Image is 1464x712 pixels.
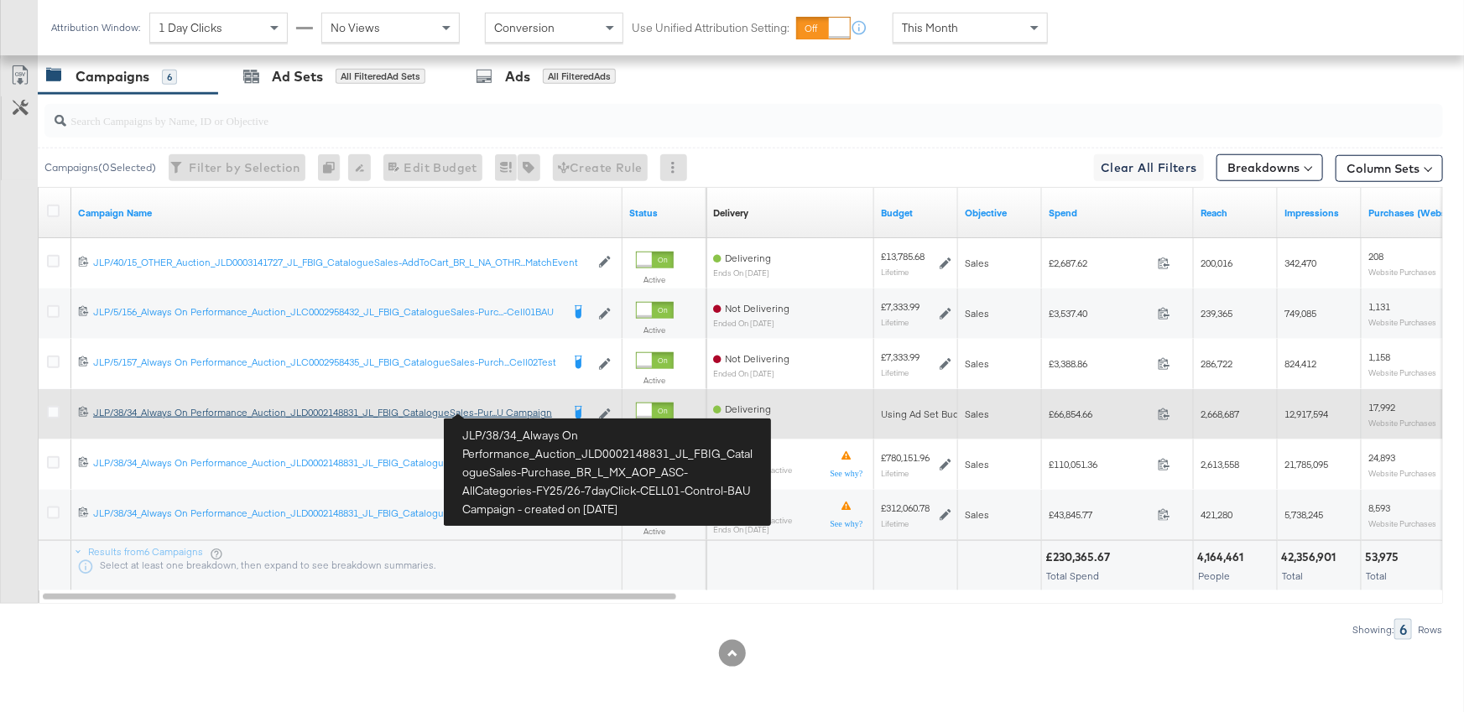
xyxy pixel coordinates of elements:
[93,406,560,419] div: JLP/38/34_Always On Performance_Auction_JLD0002148831_JL_FBIG_CatalogueSales-Pur...U Campaign
[159,20,222,35] span: 1 Day Clicks
[93,356,560,372] a: JLP/5/157_Always On Performance_Auction_JLC0002958435_JL_FBIG_CatalogueSales-Purch...Cell02Test
[93,406,560,423] a: JLP/38/34_Always On Performance_Auction_JLD0002148831_JL_FBIG_CatalogueSales-Pur...U Campaign
[1368,300,1390,313] span: 1,131
[78,206,616,220] a: Your campaign name.
[93,356,560,369] div: JLP/5/157_Always On Performance_Auction_JLC0002958435_JL_FBIG_CatalogueSales-Purch...Cell02Test
[965,408,989,420] span: Sales
[1417,624,1443,636] div: Rows
[636,375,674,386] label: Active
[50,22,141,34] div: Attribution Window:
[1049,257,1151,269] span: £2,687.62
[1201,357,1232,370] span: 286,722
[1284,357,1316,370] span: 824,412
[93,456,560,473] a: JLP/38/34_Always On Performance_Auction_JLD0002148831_JL_FBIG_CatalogueSales-Purch...ontrol-BAU
[713,369,789,378] sub: ended on [DATE]
[93,507,560,520] div: JLP/38/34_Always On Performance_Auction_JLD0002148831_JL_FBIG_CatalogueSales-Purch...ontrol-BAU
[965,508,989,521] span: Sales
[1368,502,1390,514] span: 8,593
[1049,508,1151,521] span: £43,845.77
[494,20,555,35] span: Conversion
[881,300,920,314] div: £7,333.99
[272,67,323,86] div: Ad Sets
[636,476,674,486] label: Active
[1197,549,1248,565] div: 4,164,461
[965,307,989,320] span: Sales
[713,206,748,220] div: Delivery
[1368,367,1436,377] sub: Website Purchases
[965,458,989,470] span: Sales
[1201,458,1239,470] span: 2,613,558
[1045,549,1115,565] div: £230,365.67
[93,507,560,523] a: JLP/38/34_Always On Performance_Auction_JLD0002148831_JL_FBIG_CatalogueSales-Purch...ontrol-BAU
[881,367,909,377] sub: Lifetime
[713,268,771,278] sub: ends on [DATE]
[881,502,930,515] div: £312,060.78
[93,456,560,470] div: JLP/38/34_Always On Performance_Auction_JLD0002148831_JL_FBIG_CatalogueSales-Purch...ontrol-BAU
[76,67,149,86] div: Campaigns
[881,267,909,277] sub: Lifetime
[1394,619,1412,640] div: 6
[1284,206,1355,220] a: The number of times your ad was served. On mobile apps an ad is counted as served the first time ...
[1049,408,1151,420] span: £66,854.66
[505,67,530,86] div: Ads
[1284,408,1328,420] span: 12,917,594
[636,526,674,537] label: Active
[1284,508,1323,521] span: 5,738,245
[881,206,951,220] a: The maximum amount you're willing to spend on your ads, on average each day or over the lifetime ...
[1368,401,1395,413] span: 17,992
[1281,549,1341,565] div: 42,356,901
[713,419,771,429] sub: ends on [DATE]
[44,160,156,175] div: Campaigns ( 0 Selected)
[93,256,590,269] div: JLP/40/15_OTHER_Auction_JLD0003141727_JL_FBIG_CatalogueSales-AddToCart_BR_L_NA_OTHR...MatchEvent
[725,302,789,314] span: Not Delivering
[902,20,958,35] span: This Month
[93,305,560,319] div: JLP/5/156_Always On Performance_Auction_JLC0002958432_JL_FBIG_CatalogueSales-Purc...-Cell01BAU
[1284,458,1328,470] span: 21,785,095
[1201,206,1271,220] a: The number of people your ad was served to.
[1284,307,1316,320] span: 749,085
[965,257,989,269] span: Sales
[331,20,380,35] span: No Views
[336,69,425,84] div: All Filtered Ad Sets
[636,425,674,436] label: Active
[636,274,674,285] label: Active
[93,305,560,322] a: JLP/5/156_Always On Performance_Auction_JLC0002958432_JL_FBIG_CatalogueSales-Purc...-Cell01BAU
[1365,549,1404,565] div: 53,975
[881,250,925,263] div: £13,785.68
[1352,624,1394,636] div: Showing:
[965,357,989,370] span: Sales
[881,317,909,327] sub: Lifetime
[1366,569,1387,582] span: Total
[1094,154,1204,181] button: Clear All Filters
[1049,357,1151,370] span: £3,388.86
[629,206,700,220] a: Shows the current state of your Ad Campaign.
[1201,307,1232,320] span: 239,365
[1198,569,1230,582] span: People
[1201,257,1232,269] span: 200,016
[1049,458,1151,470] span: £110,051.36
[1368,451,1395,464] span: 24,893
[881,408,974,421] div: Using Ad Set Budget
[725,499,771,512] span: Delivering
[1368,418,1436,428] sub: Website Purchases
[1217,154,1323,181] button: Breakdowns
[1101,158,1197,179] span: Clear All Filters
[725,252,771,264] span: Delivering
[881,518,909,528] sub: Lifetime
[1368,317,1436,327] sub: Website Purchases
[1368,351,1390,363] span: 1,158
[713,475,792,484] sub: ends on [DATE]
[636,325,674,335] label: Active
[725,352,789,365] span: Not Delivering
[725,449,771,461] span: Delivering
[543,69,616,84] div: All Filtered Ads
[881,468,909,478] sub: Lifetime
[713,319,789,328] sub: ended on [DATE]
[1368,518,1436,528] sub: Website Purchases
[1368,250,1383,262] span: 208
[93,256,590,270] a: JLP/40/15_OTHER_Auction_JLD0003141727_JL_FBIG_CatalogueSales-AddToCart_BR_L_NA_OTHR...MatchEvent
[1368,468,1436,478] sub: Website Purchases
[1284,257,1316,269] span: 342,470
[1201,508,1232,521] span: 421,280
[1336,155,1443,182] button: Column Sets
